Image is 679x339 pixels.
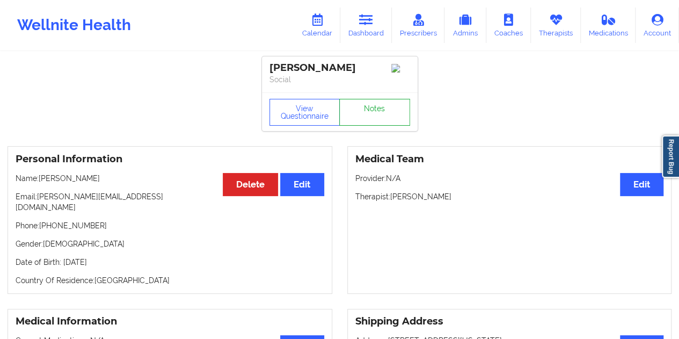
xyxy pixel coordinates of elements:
[223,173,278,196] button: Delete
[355,315,664,328] h3: Shipping Address
[531,8,581,43] a: Therapists
[620,173,663,196] button: Edit
[391,64,410,73] img: Image%2Fplaceholer-image.png
[340,8,392,43] a: Dashboard
[486,8,531,43] a: Coaches
[280,173,324,196] button: Edit
[355,191,664,202] p: Therapist: [PERSON_NAME]
[269,74,410,85] p: Social
[662,135,679,178] a: Report Bug
[16,173,324,184] p: Name: [PERSON_NAME]
[16,239,324,249] p: Gender: [DEMOGRAPHIC_DATA]
[16,220,324,231] p: Phone: [PHONE_NUMBER]
[16,191,324,213] p: Email: [PERSON_NAME][EMAIL_ADDRESS][DOMAIN_NAME]
[269,62,410,74] div: [PERSON_NAME]
[355,153,664,165] h3: Medical Team
[581,8,636,43] a: Medications
[269,99,340,126] button: View Questionnaire
[339,99,410,126] a: Notes
[16,153,324,165] h3: Personal Information
[444,8,486,43] a: Admins
[16,257,324,268] p: Date of Birth: [DATE]
[355,173,664,184] p: Provider: N/A
[294,8,340,43] a: Calendar
[636,8,679,43] a: Account
[16,315,324,328] h3: Medical Information
[392,8,445,43] a: Prescribers
[16,275,324,286] p: Country Of Residence: [GEOGRAPHIC_DATA]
